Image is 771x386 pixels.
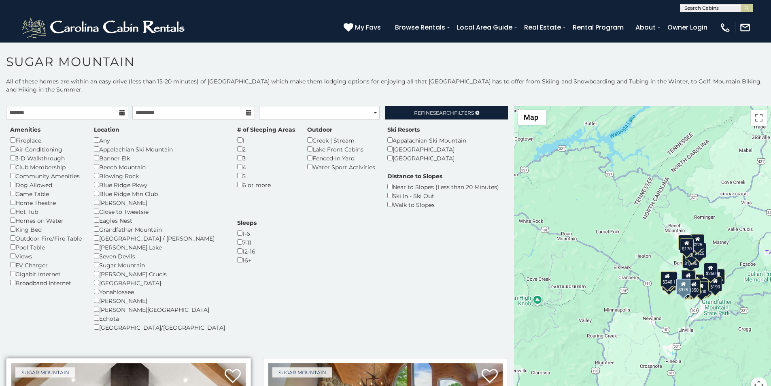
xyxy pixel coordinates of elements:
div: EV Charger [10,260,82,269]
label: Outdoor [307,126,332,134]
div: 16+ [237,256,257,264]
div: Banner Elk [94,154,225,162]
label: Sleeps [237,219,257,227]
div: [GEOGRAPHIC_DATA] [387,145,466,154]
label: Location [94,126,119,134]
a: Sugar Mountain [15,367,75,377]
div: Club Membership [10,162,82,171]
div: Air Conditioning [10,145,82,154]
button: Toggle fullscreen view [751,110,767,126]
div: Dog Allowed [10,180,82,189]
div: 2 [237,145,295,154]
label: Distance to Slopes [387,172,442,180]
div: Game Table [10,189,82,198]
div: Blowing Rock [94,171,225,180]
div: 7-11 [237,238,257,247]
span: My Favs [355,22,381,32]
div: King Bed [10,225,82,234]
div: Creek | Stream [307,136,375,145]
div: Fireplace [10,136,82,145]
div: [GEOGRAPHIC_DATA] [387,154,466,162]
div: Near to Slopes (Less than 20 Minutes) [387,182,499,191]
div: $190 [681,270,695,285]
div: Hot Tub [10,207,82,216]
label: Ski Resorts [387,126,420,134]
div: [PERSON_NAME] [94,296,225,305]
div: 3-D Walkthrough [10,154,82,162]
div: Yonahlossee [94,287,225,296]
div: 3 [237,154,295,162]
a: Owner Login [663,20,712,34]
div: [PERSON_NAME] [94,198,225,207]
span: Search [433,110,454,116]
a: Rental Program [569,20,628,34]
label: Amenities [10,126,40,134]
div: 1-6 [237,229,257,238]
a: Browse Rentals [391,20,449,34]
div: Lake Front Cabins [307,145,375,154]
div: Appalachian Ski Mountain [387,136,466,145]
div: [PERSON_NAME] Crucis [94,269,225,278]
a: Real Estate [520,20,565,34]
div: Home Theatre [10,198,82,207]
a: My Favs [344,22,383,33]
div: Beech Mountain [94,162,225,171]
div: $300 [682,271,695,286]
div: 4 [237,162,295,171]
div: Any [94,136,225,145]
div: [GEOGRAPHIC_DATA] [94,278,225,287]
div: Views [10,252,82,260]
button: Change map style [518,110,546,125]
div: Water Sport Activities [307,162,375,171]
span: Map [524,113,538,122]
div: [GEOGRAPHIC_DATA]/[GEOGRAPHIC_DATA] [94,323,225,332]
span: Refine Filters [414,110,474,116]
label: # of Sleeping Areas [237,126,295,134]
div: [PERSON_NAME][GEOGRAPHIC_DATA] [94,305,225,314]
div: [PERSON_NAME] Lake [94,243,225,252]
div: $250 [704,263,718,278]
img: mail-regular-white.png [739,22,751,33]
div: Broadband Internet [10,278,82,287]
div: Outdoor Fire/Fire Table [10,234,82,243]
div: Eagles Nest [94,216,225,225]
a: Local Area Guide [453,20,516,34]
div: Grandfather Mountain [94,225,225,234]
div: 1 [237,136,295,145]
div: Blue Ridge Pkwy [94,180,225,189]
a: Add to favorites [482,368,498,385]
div: [GEOGRAPHIC_DATA] / [PERSON_NAME] [94,234,225,243]
div: $375 [676,279,691,295]
div: $155 [711,269,725,284]
a: Sugar Mountain [272,367,332,377]
div: Gigabit Internet [10,269,82,278]
div: $500 [695,281,708,296]
div: Homes on Water [10,216,82,225]
div: Seven Devils [94,252,225,260]
div: Close to Tweetsie [94,207,225,216]
div: $225 [691,234,705,250]
div: $350 [687,279,701,295]
div: Fenced-In Yard [307,154,375,162]
div: Appalachian Ski Mountain [94,145,225,154]
a: RefineSearchFilters [385,106,508,119]
div: Walk to Slopes [387,200,499,209]
a: Add to favorites [225,368,241,385]
div: Ski In - Ski Out [387,191,499,200]
div: 5 [237,171,295,180]
div: $1,095 [682,253,699,268]
div: $195 [699,279,712,294]
div: $240 [679,235,692,250]
div: $170 [680,238,694,254]
div: $190 [709,276,722,292]
div: $200 [690,274,703,290]
div: $240 [661,271,674,287]
div: Community Amenities [10,171,82,180]
div: Echota [94,314,225,323]
div: Pool Table [10,243,82,252]
div: $125 [692,243,706,258]
img: White-1-2.png [20,15,188,40]
div: Blue Ridge Mtn Club [94,189,225,198]
a: About [631,20,660,34]
div: Sugar Mountain [94,260,225,269]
